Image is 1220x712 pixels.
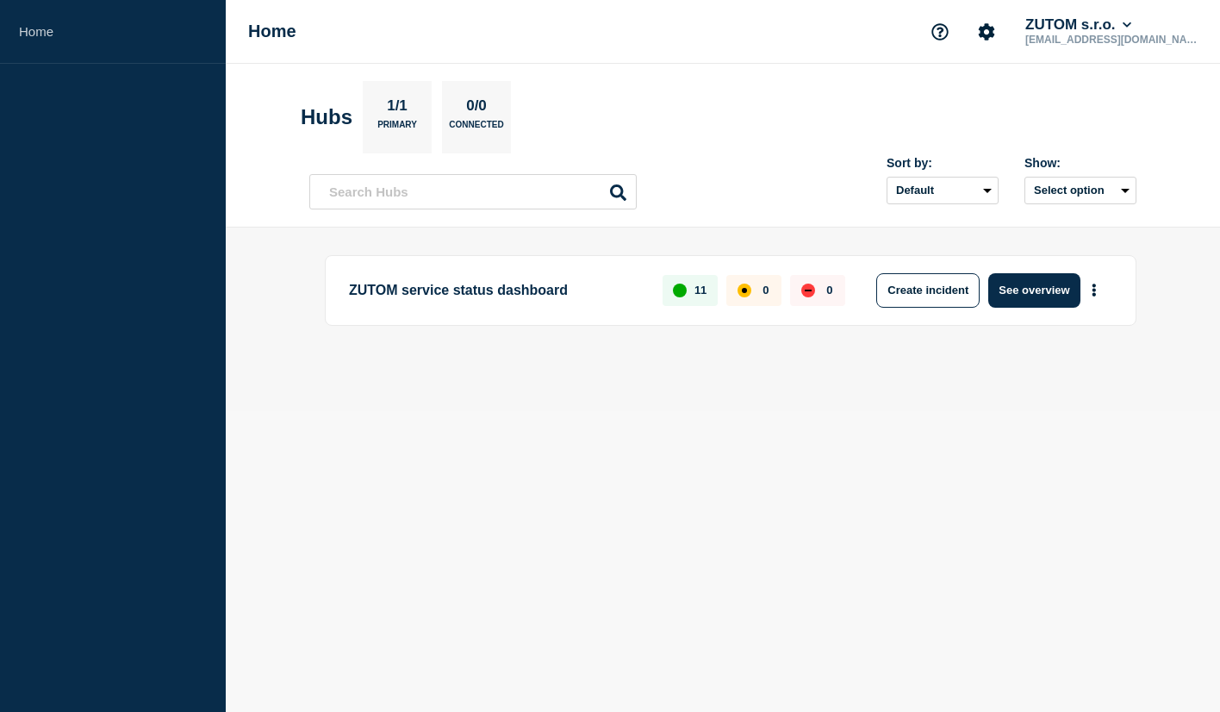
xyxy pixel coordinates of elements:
button: Create incident [876,273,980,308]
button: Support [922,14,958,50]
div: affected [738,284,751,297]
p: [EMAIL_ADDRESS][DOMAIN_NAME] [1022,34,1201,46]
div: Sort by: [887,156,999,170]
p: 11 [694,284,706,297]
p: Connected [449,120,503,138]
input: Search Hubs [309,174,637,209]
select: Sort by [887,177,999,204]
p: 0/0 [460,97,494,120]
div: Show: [1024,156,1136,170]
div: down [801,284,815,297]
p: 0 [826,284,832,297]
button: More actions [1083,274,1105,306]
button: See overview [988,273,1080,308]
p: ZUTOM service status dashboard [349,273,643,308]
h1: Home [248,22,296,41]
p: Primary [377,120,417,138]
p: 1/1 [381,97,414,120]
p: 0 [762,284,769,297]
button: ZUTOM s.r.o. [1022,16,1135,34]
button: Account settings [968,14,1005,50]
h2: Hubs [301,105,352,129]
div: up [673,284,687,297]
button: Select option [1024,177,1136,204]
